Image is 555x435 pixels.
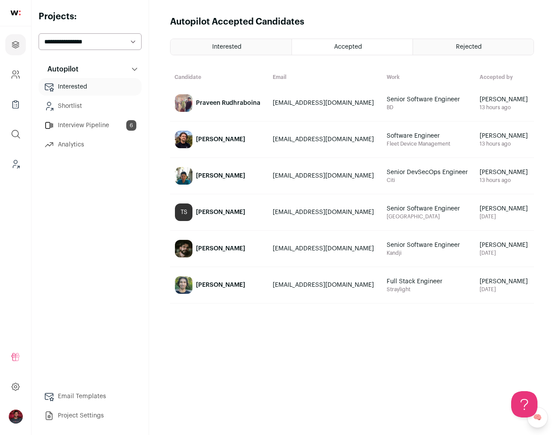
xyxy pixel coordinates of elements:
button: Autopilot [39,61,142,78]
div: [EMAIL_ADDRESS][DOMAIN_NAME] [273,208,377,217]
div: [EMAIL_ADDRESS][DOMAIN_NAME] [273,135,377,144]
span: Senior Software Engineer [387,241,471,250]
span: [PERSON_NAME] [480,168,530,177]
img: 2259e90e3bf56adfee9a62b7a585ca8916d5bee1d02f5c83bd24bdfe62f5430b [175,240,192,257]
span: Interested [212,44,242,50]
span: BD [387,104,471,111]
span: Senior Software Engineer [387,204,471,213]
th: Accepted by [475,69,534,85]
img: c8019eeb0be41261726f931820fa4ceb341482f1df3cf5465914fa90aacf5760 [175,167,192,185]
span: Kandji [387,250,471,257]
a: Projects [5,34,26,55]
div: Praveen Rudhraboina [196,99,260,107]
a: Email Templates [39,388,142,405]
span: [DATE] [480,213,530,220]
button: Open dropdown [9,410,23,424]
div: [EMAIL_ADDRESS][DOMAIN_NAME] [273,244,377,253]
div: [PERSON_NAME] [196,244,245,253]
span: [PERSON_NAME] [480,241,530,250]
a: Interested [171,39,292,55]
span: 13 hours ago [480,104,530,111]
span: Senior DevSecOps Engineer [387,168,471,177]
a: [PERSON_NAME] [171,231,268,266]
th: Work [382,69,475,85]
a: Company Lists [5,94,26,115]
a: Interested [39,78,142,96]
div: [PERSON_NAME] [196,135,245,144]
span: [PERSON_NAME] [480,204,530,213]
span: Full Stack Engineer [387,277,471,286]
a: [PERSON_NAME] [171,267,268,303]
span: [DATE] [480,250,530,257]
th: Candidate [170,69,268,85]
img: 221213-medium_jpg [9,410,23,424]
span: [PERSON_NAME] [480,95,530,104]
a: Leads (Backoffice) [5,153,26,175]
a: Project Settings [39,407,142,424]
div: [EMAIL_ADDRESS][DOMAIN_NAME] [273,99,377,107]
a: Company and ATS Settings [5,64,26,85]
a: Analytics [39,136,142,153]
span: Accepted [334,44,362,50]
th: Email [268,69,382,85]
img: 1ccb8dbfd4520dc8a17d14501bc5f0b984e43de169a38cf73ef7c371be659a2f.jpg [175,94,192,112]
div: [EMAIL_ADDRESS][DOMAIN_NAME] [273,171,377,180]
div: [PERSON_NAME] [196,171,245,180]
span: 13 hours ago [480,140,530,147]
div: TS [175,203,192,221]
a: [PERSON_NAME] [171,158,268,193]
span: [GEOGRAPHIC_DATA] [387,213,471,220]
h2: Projects: [39,11,142,23]
div: [PERSON_NAME] [196,281,245,289]
span: Straylight [387,286,471,293]
img: 3666a4d5a2a410c6a81f84edac379b65ff4ea31c9260120ee58c3563a03e8b5d [175,276,192,294]
a: TS [PERSON_NAME] [171,195,268,230]
div: [EMAIL_ADDRESS][DOMAIN_NAME] [273,281,377,289]
span: Software Engineer [387,132,471,140]
h1: Autopilot Accepted Candidates [170,16,304,28]
span: Rejected [456,44,482,50]
span: Citi [387,177,471,184]
iframe: Help Scout Beacon - Open [511,391,537,417]
span: Senior Software Engineer [387,95,471,104]
span: 6 [126,120,136,131]
span: [PERSON_NAME] [480,277,530,286]
div: [PERSON_NAME] [196,208,245,217]
a: [PERSON_NAME] [171,122,268,157]
span: Fleet Device Management [387,140,471,147]
span: 13 hours ago [480,177,530,184]
a: Praveen Rudhraboina [171,86,268,121]
span: [PERSON_NAME] [480,132,530,140]
img: wellfound-shorthand-0d5821cbd27db2630d0214b213865d53afaa358527fdda9d0ea32b1df1b89c2c.svg [11,11,21,15]
a: Shortlist [39,97,142,115]
span: [DATE] [480,286,530,293]
img: faf125ada34a0db90d048cf1ac58c72da83373a62c129cb17f49c6f95845ffe9.jpg [175,131,192,148]
a: Rejected [413,39,534,55]
p: Autopilot [42,64,78,75]
a: 🧠 [527,407,548,428]
a: Interview Pipeline6 [39,117,142,134]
